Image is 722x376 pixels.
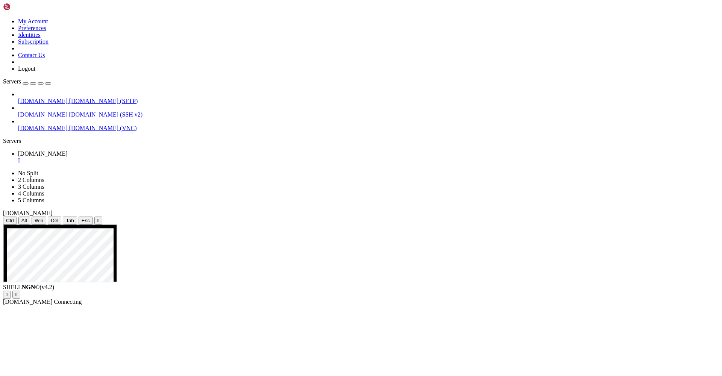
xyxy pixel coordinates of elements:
span: 4.2.0 [40,284,55,290]
button: Tab [63,217,77,224]
button: Alt [18,217,30,224]
span: [DOMAIN_NAME] [18,125,68,131]
a: Preferences [18,25,46,31]
span: [DOMAIN_NAME] [18,98,68,104]
div:  [6,292,8,297]
span: Alt [21,218,27,223]
a: Subscription [18,38,49,45]
div:  [15,292,17,297]
a: h.ycloud.info [18,150,719,164]
button: Win [32,217,46,224]
button: Del [48,217,61,224]
span: [DOMAIN_NAME] [3,299,53,305]
a: My Account [18,18,48,24]
a: 3 Columns [18,183,44,190]
li: [DOMAIN_NAME] [DOMAIN_NAME] (SSH v2) [18,105,719,118]
button:  [12,291,20,299]
a: No Split [18,170,38,176]
span: Ctrl [6,218,14,223]
li: [DOMAIN_NAME] [DOMAIN_NAME] (SFTP) [18,91,719,105]
img: Shellngn [3,3,46,11]
span: Win [35,218,43,223]
span: [DOMAIN_NAME] [18,150,68,157]
span: [DOMAIN_NAME] (VNC) [69,125,137,131]
a: 4 Columns [18,190,44,197]
a: [DOMAIN_NAME] [DOMAIN_NAME] (SSH v2) [18,111,719,118]
button:  [3,291,11,299]
a: Identities [18,32,41,38]
a: [DOMAIN_NAME] [DOMAIN_NAME] (SFTP) [18,98,719,105]
a:  [18,157,719,164]
div:  [97,218,99,223]
a: [DOMAIN_NAME] [DOMAIN_NAME] (VNC) [18,125,719,132]
span: Tab [66,218,74,223]
span: Servers [3,78,21,85]
button: Esc [79,217,93,224]
span: [DOMAIN_NAME] (SFTP) [69,98,138,104]
span: [DOMAIN_NAME] (SSH v2) [69,111,143,118]
a: 5 Columns [18,197,44,203]
li: [DOMAIN_NAME] [DOMAIN_NAME] (VNC) [18,118,719,132]
span: Connecting [54,299,82,305]
a: 2 Columns [18,177,44,183]
span: Del [51,218,58,223]
span: Esc [82,218,90,223]
button:  [94,217,102,224]
button: Ctrl [3,217,17,224]
b: NGN [22,284,35,290]
a: Servers [3,78,51,85]
span: [DOMAIN_NAME] [18,111,68,118]
span: [DOMAIN_NAME] [3,210,53,216]
a: Contact Us [18,52,45,58]
div: Servers [3,138,719,144]
span: SHELL © [3,284,54,290]
a: Logout [18,65,35,72]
